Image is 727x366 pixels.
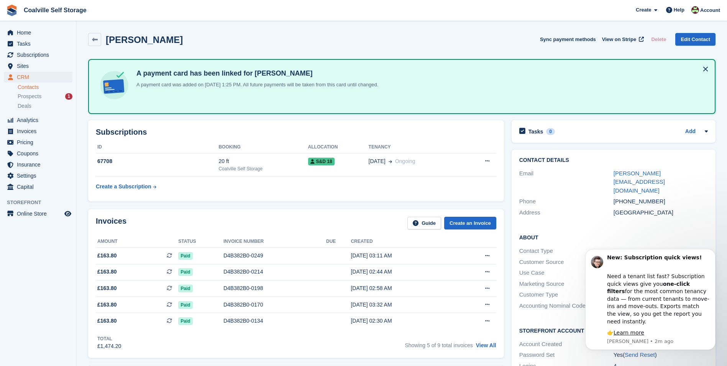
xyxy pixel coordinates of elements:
span: £163.80 [97,252,117,260]
span: Storefront [7,199,76,206]
a: View on Stripe [599,33,645,46]
h2: Subscriptions [96,128,496,137]
a: Create a Subscription [96,180,156,194]
span: Paid [178,301,192,309]
a: menu [4,126,72,137]
a: menu [4,170,72,181]
div: D4B382B0-0198 [223,284,326,292]
div: D4B382B0-0134 [223,317,326,325]
div: Phone [519,197,614,206]
a: Deals [18,102,72,110]
div: [PHONE_NUMBER] [614,197,708,206]
span: Account [700,7,720,14]
a: menu [4,49,72,60]
span: Online Store [17,208,63,219]
div: Account Created [519,340,614,349]
a: Add [685,127,696,136]
a: menu [4,72,72,82]
a: Create an Invoice [444,217,496,229]
th: Due [326,236,351,248]
span: [DATE] [369,157,386,165]
a: [PERSON_NAME][EMAIL_ADDRESS][DOMAIN_NAME] [614,170,665,194]
div: Password Set [519,351,614,359]
a: Contacts [18,84,72,91]
span: Invoices [17,126,63,137]
th: Amount [96,236,178,248]
a: Coalville Self Storage [21,4,90,16]
div: [DATE] 02:44 AM [351,268,455,276]
div: 20 ft [218,157,308,165]
span: Ongoing [395,158,415,164]
div: Total [97,335,121,342]
span: Deals [18,102,31,110]
h2: Tasks [528,128,543,135]
a: Edit Contact [675,33,716,46]
span: £163.80 [97,284,117,292]
a: Prospects 1 [18,92,72,101]
span: Paid [178,252,192,260]
span: View on Stripe [602,36,636,43]
a: Guide [407,217,441,229]
span: Create [636,6,651,14]
span: Paid [178,317,192,325]
div: [DATE] 02:58 AM [351,284,455,292]
a: menu [4,38,72,49]
h2: [PERSON_NAME] [106,35,183,45]
a: Preview store [63,209,72,218]
span: Capital [17,181,63,192]
span: S&D 18 [308,158,335,165]
span: Tasks [17,38,63,49]
div: Accounting Nominal Code [519,302,614,310]
h2: Contact Details [519,157,708,163]
a: menu [4,208,72,219]
span: Help [674,6,684,14]
th: ID [96,141,218,153]
span: Paid [178,285,192,292]
span: Prospects [18,93,41,100]
th: Tenancy [369,141,464,153]
a: menu [4,27,72,38]
div: 67708 [96,157,218,165]
button: Sync payment methods [540,33,596,46]
img: card-linked-ebf98d0992dc2aeb22e95c0e3c79077019eb2392cfd83c6a337811c24bc77127.svg [98,69,130,101]
div: [DATE] 02:30 AM [351,317,455,325]
div: D4B382B0-0214 [223,268,326,276]
div: Contact Type [519,247,614,256]
th: Booking [218,141,308,153]
span: Analytics [17,115,63,125]
div: D4B382B0-0170 [223,301,326,309]
h2: About [519,233,708,241]
span: Subscriptions [17,49,63,60]
span: £163.80 [97,268,117,276]
p: A payment card was added on [DATE] 1:25 PM. All future payments will be taken from this card unti... [133,81,378,89]
span: Showing 5 of 9 total invoices [405,342,473,348]
a: menu [4,181,72,192]
span: Paid [178,268,192,276]
span: Coupons [17,148,63,159]
div: Customer Type [519,290,614,299]
a: menu [4,159,72,170]
th: Created [351,236,455,248]
h4: A payment card has been linked for [PERSON_NAME] [133,69,378,78]
div: Address [519,208,614,217]
img: stora-icon-8386f47178a22dfd0bd8f6a31ec36ba5ce8667c1dd55bd0f319d3a0aa187defe.svg [6,5,18,16]
div: 0 [546,128,555,135]
th: Allocation [308,141,369,153]
div: Customer Source [519,258,614,267]
div: Create a Subscription [96,183,151,191]
span: Home [17,27,63,38]
th: Status [178,236,223,248]
div: Coalville Self Storage [218,165,308,172]
a: menu [4,115,72,125]
span: Insurance [17,159,63,170]
div: Email [519,169,614,195]
a: menu [4,61,72,71]
a: menu [4,148,72,159]
span: Sites [17,61,63,71]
